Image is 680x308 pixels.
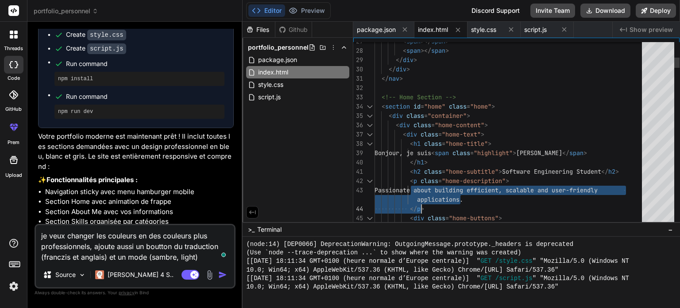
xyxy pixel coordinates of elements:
span: script.js [257,92,282,102]
span: p [417,205,421,213]
div: 42 [353,176,363,186]
span: Show preview [630,25,673,34]
p: Source [55,270,76,279]
span: calable and user-friendly [509,186,598,194]
span: /style.css [495,257,533,265]
span: class [452,149,470,157]
span: > [506,177,509,185]
span: class [406,112,424,120]
span: Bonjour, je suis [375,149,431,157]
span: "home-buttons" [449,214,498,222]
span: > [498,214,502,222]
span: "home-text" [442,130,481,138]
label: prem [8,139,19,146]
p: ✨ [38,175,234,185]
span: "home-subtitle" [445,168,498,175]
div: Click to collapse the range. [364,176,375,186]
span: [[DATE] 18:11:34 GMT+0100 (heure normale d’Europe centrale)] " [246,257,480,265]
label: Upload [5,172,22,179]
span: < [389,112,392,120]
span: "home-title" [445,140,488,148]
span: portfolio_personnel [34,7,98,16]
span: = [470,149,474,157]
span: > [491,102,495,110]
span: = [424,112,428,120]
span: </ [562,149,569,157]
span: GET [480,274,491,283]
span: Terminal [257,225,282,234]
span: < [382,102,385,110]
li: Navigation sticky avec menu hamburger mobile [45,187,234,197]
div: 41 [353,167,363,176]
span: > [445,47,449,55]
img: attachment [205,270,215,280]
img: Pick Models [78,271,86,279]
span: </ [410,205,417,213]
span: > [615,168,619,175]
span: "highlight" [474,149,513,157]
label: GitHub [5,105,22,113]
span: </ [410,158,417,166]
span: class [449,102,467,110]
code: script.js [87,43,126,54]
button: Preview [285,4,328,17]
div: 32 [353,83,363,93]
span: </ [396,56,403,64]
span: > [413,56,417,64]
span: "home-content" [435,121,484,129]
span: [PERSON_NAME] [516,149,562,157]
span: " "Mozilla/5.0 (Windows NT [533,257,629,265]
span: > [513,149,516,157]
span: package.json [357,25,396,34]
button: Deploy [636,4,676,18]
span: "home" [424,102,445,110]
li: Section About Me avec vos informations [45,207,234,217]
span: > [399,74,403,82]
label: code [8,74,20,82]
p: [PERSON_NAME] 4 S.. [108,270,174,279]
span: > [481,130,484,138]
pre: npm install [58,75,221,82]
span: /script.js [495,274,533,283]
span: span [435,149,449,157]
span: = [421,102,424,110]
span: Run command [66,92,224,101]
span: > [583,149,587,157]
span: = [445,214,449,222]
span: = [431,121,435,129]
span: Software Engineering Student [502,168,601,175]
span: style.css [471,25,496,34]
span: span [406,47,421,55]
code: style.css [87,30,126,40]
span: nav [389,74,399,82]
div: Click to collapse the range. [364,111,375,121]
div: 45 [353,214,363,223]
span: section [385,102,410,110]
span: "container" [428,112,467,120]
div: Files [243,25,275,34]
img: settings [6,279,21,294]
span: span [431,47,445,55]
div: 44 [353,204,363,214]
span: p [413,177,417,185]
label: threads [4,45,23,52]
span: class [424,140,442,148]
div: Click to collapse the range. [364,121,375,130]
div: Discord Support [466,4,525,18]
button: − [666,222,675,237]
span: > [498,168,502,175]
span: class [428,214,445,222]
span: h1 [413,140,421,148]
span: div [413,214,424,222]
span: < [410,214,413,222]
p: Always double-check its answers. Your in Bind [35,289,236,297]
span: ></ [421,47,431,55]
span: GET [480,257,491,265]
span: = [442,168,445,175]
div: 39 [353,148,363,158]
span: span [569,149,583,157]
span: </ [389,65,396,73]
div: 37 [353,130,363,139]
div: 43 [353,186,363,195]
span: index.html [257,67,289,78]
